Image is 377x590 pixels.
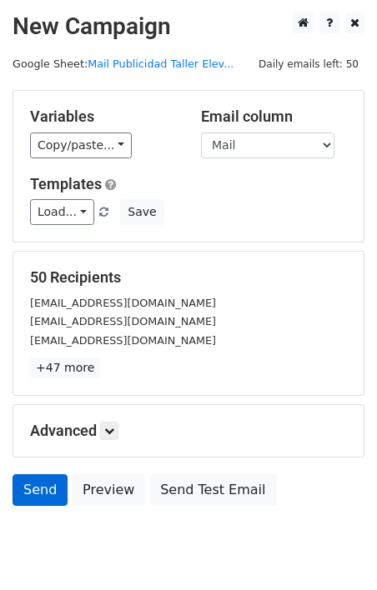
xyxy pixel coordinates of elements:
h5: Advanced [30,422,347,440]
a: +47 more [30,357,100,378]
div: Widget de chat [294,510,377,590]
button: Save [120,199,163,225]
small: Google Sheet: [13,57,234,70]
a: Mail Publicidad Taller Elev... [88,57,234,70]
a: Preview [72,474,145,506]
small: [EMAIL_ADDRESS][DOMAIN_NAME] [30,297,216,309]
span: Daily emails left: 50 [253,55,364,73]
small: [EMAIL_ADDRESS][DOMAIN_NAME] [30,315,216,327]
a: Copy/paste... [30,132,132,158]
h2: New Campaign [13,12,364,41]
small: [EMAIL_ADDRESS][DOMAIN_NAME] [30,334,216,347]
a: Send Test Email [149,474,276,506]
a: Send [13,474,68,506]
a: Templates [30,175,102,192]
h5: Email column [201,107,347,126]
h5: Variables [30,107,176,126]
iframe: Chat Widget [294,510,377,590]
h5: 50 Recipients [30,268,347,287]
a: Load... [30,199,94,225]
a: Daily emails left: 50 [253,57,364,70]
